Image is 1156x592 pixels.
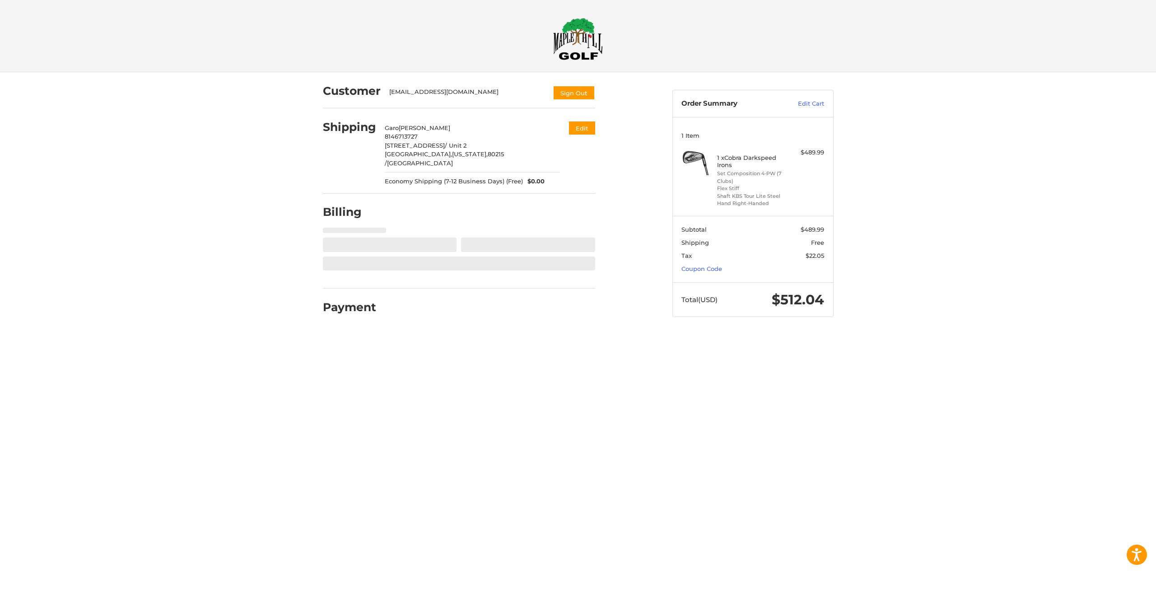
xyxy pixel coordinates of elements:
a: Edit Cart [778,99,824,108]
h2: Payment [323,300,376,314]
span: $512.04 [772,291,824,308]
h3: 1 Item [681,132,824,139]
span: [PERSON_NAME] [399,124,450,131]
h2: Billing [323,205,376,219]
span: Free [811,239,824,246]
span: [STREET_ADDRESS] [385,142,445,149]
span: 8146713727 [385,133,418,140]
li: Shaft KBS Tour Lite Steel [717,192,786,200]
h4: 1 x Cobra Darkspeed Irons [717,154,786,169]
img: Maple Hill Golf [553,18,603,60]
span: Tax [681,252,692,259]
span: [GEOGRAPHIC_DATA] [387,159,453,167]
div: [EMAIL_ADDRESS][DOMAIN_NAME] [389,88,544,100]
iframe: Google Customer Reviews [1081,568,1156,592]
h3: Order Summary [681,99,778,108]
span: Garo [385,124,399,131]
span: $489.99 [801,226,824,233]
span: Shipping [681,239,709,246]
li: Set Composition 4-PW (7 Clubs) [717,170,786,185]
h2: Shipping [323,120,376,134]
a: Coupon Code [681,265,722,272]
li: Flex Stiff [717,185,786,192]
span: [GEOGRAPHIC_DATA], [385,150,452,158]
button: Edit [569,121,595,135]
span: 80215 / [385,150,504,167]
span: $22.05 [806,252,824,259]
h2: Customer [323,84,381,98]
button: Sign Out [553,85,595,100]
span: $0.00 [523,177,545,186]
div: $489.99 [788,148,824,157]
span: / Unit 2 [445,142,466,149]
span: [US_STATE], [452,150,488,158]
span: Subtotal [681,226,707,233]
span: Total (USD) [681,295,718,304]
li: Hand Right-Handed [717,200,786,207]
span: Economy Shipping (7-12 Business Days) (Free) [385,177,523,186]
